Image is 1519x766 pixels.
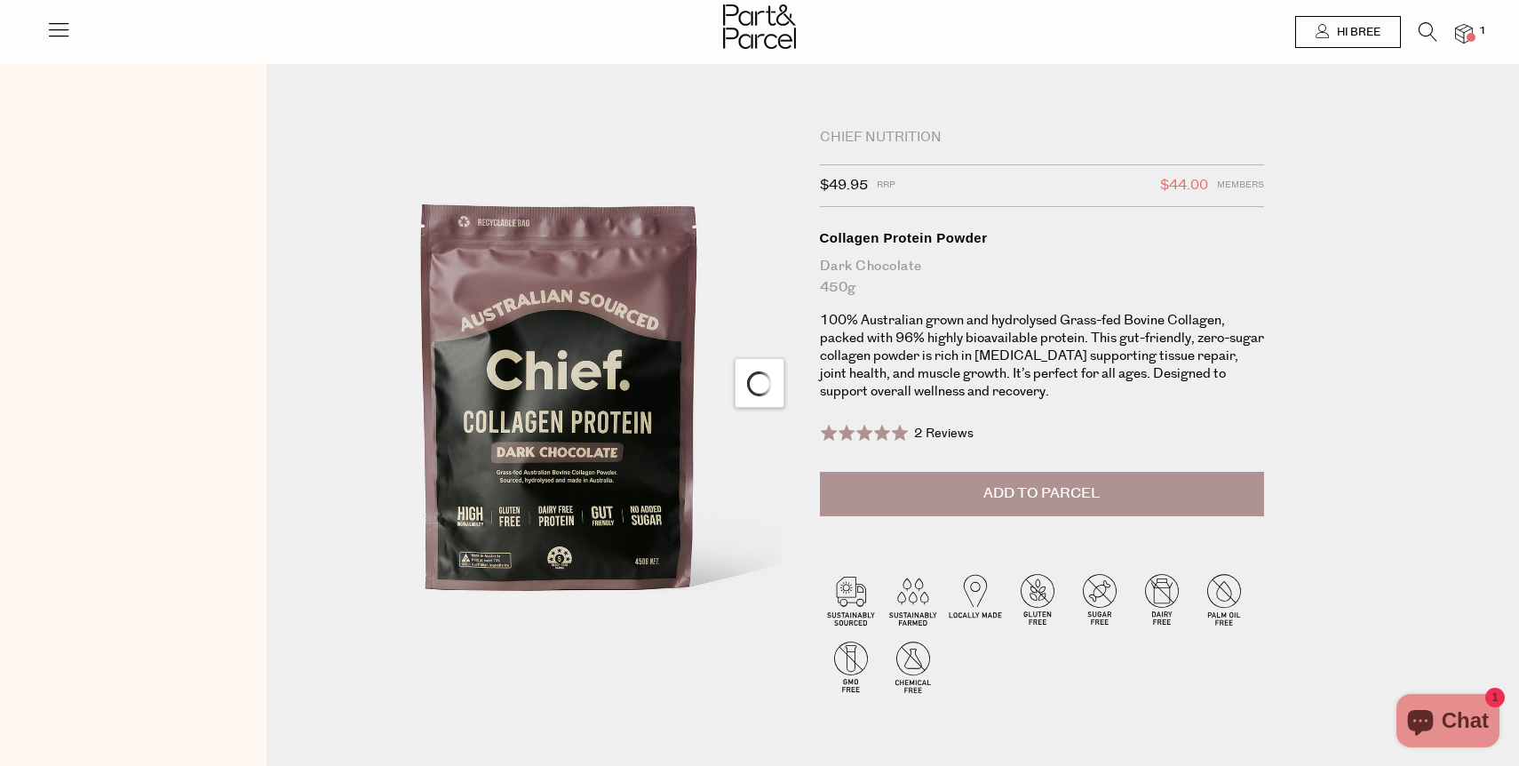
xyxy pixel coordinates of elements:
[1193,568,1255,630] img: P_P-ICONS-Live_Bec_V11_Palm_Oil_Free.svg
[820,229,1264,247] div: Collagen Protein Powder
[882,568,944,630] img: P_P-ICONS-Live_Bec_V11_Sustainable_Farmed.svg
[1391,694,1505,752] inbox-online-store-chat: Shopify online store chat
[820,256,1264,299] div: Dark Chocolate 450g
[820,129,1264,147] div: Chief Nutrition
[320,135,793,694] img: Collagen Protein Powder
[1455,24,1473,43] a: 1
[944,568,1006,630] img: P_P-ICONS-Live_Bec_V11_Locally_Made_2.svg
[1217,174,1264,197] span: Members
[820,174,868,197] span: $49.95
[820,472,1264,516] button: Add to Parcel
[1295,16,1401,48] a: Hi Bree
[820,635,882,698] img: P_P-ICONS-Live_Bec_V11_GMO_Free.svg
[1131,568,1193,630] img: P_P-ICONS-Live_Bec_V11_Dairy_Free.svg
[820,312,1264,401] p: 100% Australian grown and hydrolysed Grass-fed Bovine Collagen, packed with 96% highly bioavailab...
[1160,174,1208,197] span: $44.00
[877,174,895,197] span: RRP
[820,568,882,630] img: P_P-ICONS-Live_Bec_V11_Sustainable_Sourced.svg
[723,4,796,49] img: Part&Parcel
[914,425,974,443] span: 2 Reviews
[882,635,944,698] img: P_P-ICONS-Live_Bec_V11_Chemical_Free.svg
[1332,25,1380,40] span: Hi Bree
[1475,23,1491,39] span: 1
[1006,568,1069,630] img: P_P-ICONS-Live_Bec_V11_Gluten_Free.svg
[983,483,1100,504] span: Add to Parcel
[1069,568,1131,630] img: P_P-ICONS-Live_Bec_V11_Sugar_Free.svg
